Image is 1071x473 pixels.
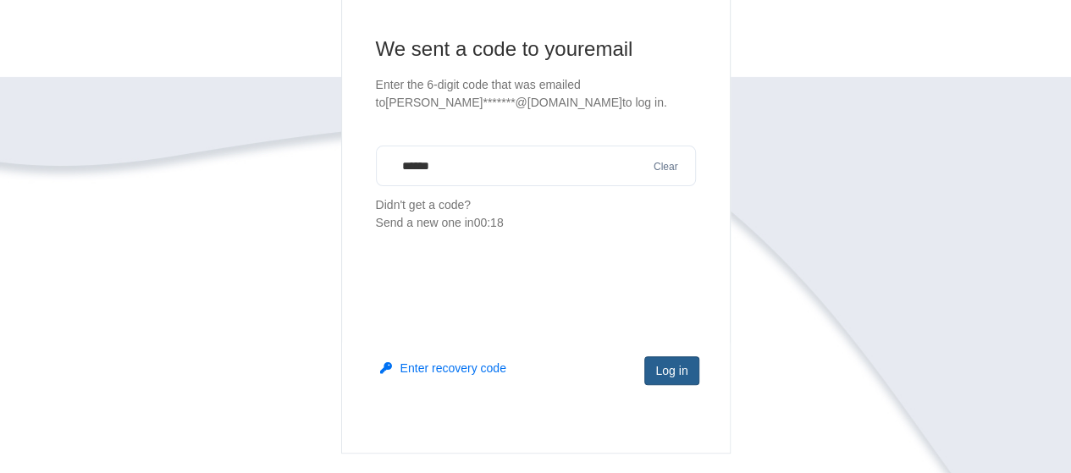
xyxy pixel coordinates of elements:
[376,196,696,232] p: Didn't get a code?
[376,36,696,63] h1: We sent a code to your email
[644,356,698,385] button: Log in
[376,76,696,112] p: Enter the 6-digit code that was emailed to [PERSON_NAME]*******@[DOMAIN_NAME] to log in.
[376,214,696,232] div: Send a new one in 00:18
[649,159,683,175] button: Clear
[380,360,506,377] button: Enter recovery code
